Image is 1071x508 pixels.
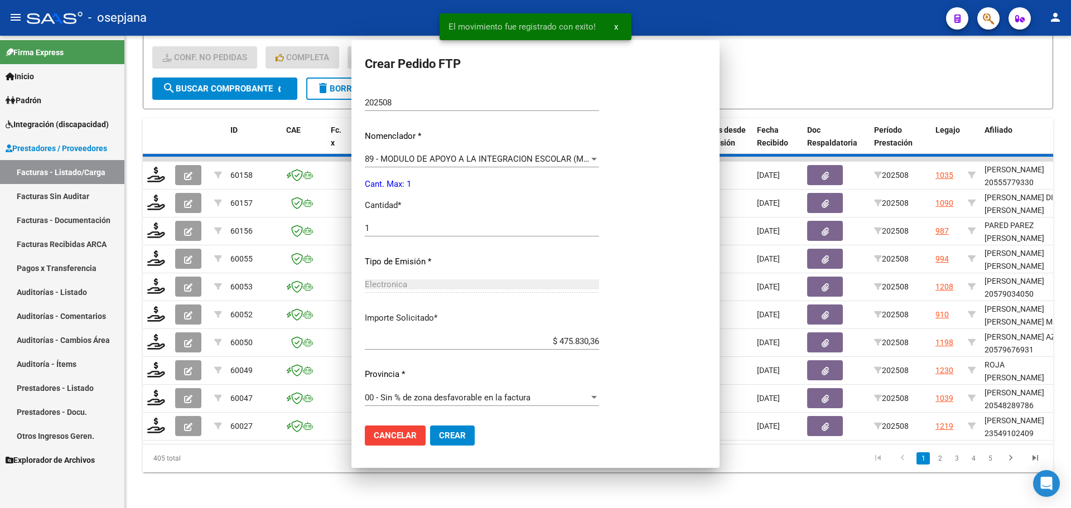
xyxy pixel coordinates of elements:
div: 1090 [935,197,953,210]
span: 202508 [874,171,909,180]
span: 202508 [874,394,909,403]
span: Días desde Emisión [707,125,746,147]
datatable-header-cell: Días desde Emisión [702,118,752,167]
div: Open Intercom Messenger [1033,470,1060,497]
span: 60047 [230,394,253,403]
mat-icon: search [162,81,176,95]
mat-icon: person [1049,11,1062,24]
span: 202508 [874,254,909,263]
div: [PERSON_NAME] DI [PERSON_NAME] 20138075088 [985,191,1065,229]
span: Conf. no pedidas [162,52,247,62]
span: [DATE] [757,394,780,403]
p: Provincia * [365,368,599,381]
div: 1198 [935,336,953,349]
span: Buscar Comprobante [162,84,273,94]
span: 60157 [230,199,253,207]
span: [DATE] [757,338,780,347]
span: 60156 [230,226,253,235]
span: Doc Respaldatoria [807,125,857,147]
div: [PERSON_NAME] AZUL 20579676931 [985,331,1065,356]
span: Integración (discapacidad) [6,118,109,130]
datatable-header-cell: Legajo [931,118,963,167]
span: [DATE] [757,422,780,430]
span: Cancelar [374,430,417,441]
div: 1208 [935,280,953,293]
span: 89 - MODULO DE APOYO A LA INTEGRACION ESCOLAR (MENSUAL) [365,154,618,164]
datatable-header-cell: ID [226,118,282,167]
div: 910 [935,308,949,321]
span: Electronica [365,279,407,289]
mat-icon: delete [316,81,330,95]
span: Explorador de Archivos [6,454,95,466]
p: Cant. Max: 1 [365,178,599,191]
span: Período Prestación [874,125,913,147]
span: 202508 [874,226,909,235]
span: [DATE] [757,171,780,180]
datatable-header-cell: CAE [282,118,326,167]
span: [DATE] [757,226,780,235]
div: 405 total [143,444,323,472]
span: 202508 [874,282,909,291]
datatable-header-cell: Período Prestación [870,118,931,167]
span: Padrón [6,94,41,107]
span: Fecha Recibido [757,125,788,147]
span: 202508 [874,366,909,375]
div: 987 [935,225,949,238]
div: ROJA [PERSON_NAME] [PERSON_NAME] 23567119564 [985,359,1065,409]
span: Inicio [6,70,34,83]
span: Prestadores / Proveedores [6,142,107,154]
span: El movimiento fue registrado con exito! [448,21,596,32]
button: Cancelar [365,425,426,446]
h2: Crear Pedido FTP [365,54,706,75]
span: [DATE] [757,310,780,319]
span: - osepjana [88,6,147,30]
datatable-header-cell: Afiliado [980,118,1069,167]
div: [PERSON_NAME] 23549102409 [985,414,1065,440]
button: Crear [430,425,475,446]
div: 1035 [935,169,953,182]
div: [PERSON_NAME] [PERSON_NAME] MIA 27537587364 [985,303,1065,341]
span: 00 - Sin % de zona desfavorable en la factura [365,393,530,403]
div: PARED PAREZ [PERSON_NAME] 20583497677 [985,219,1065,257]
span: 60027 [230,422,253,430]
span: 60158 [230,171,253,180]
span: 202508 [874,338,909,347]
datatable-header-cell: Fc. x [326,118,349,167]
div: [PERSON_NAME] [PERSON_NAME] 20546325467 [985,247,1065,285]
span: 60050 [230,338,253,347]
span: [DATE] [757,366,780,375]
span: Borrar Filtros [316,84,397,94]
div: 1230 [935,364,953,377]
span: Completa [276,52,329,62]
div: 994 [935,253,949,265]
span: x [614,22,618,32]
div: 1039 [935,392,953,405]
span: 202508 [874,310,909,319]
span: Firma Express [6,46,64,59]
span: Fc. x [331,125,341,147]
datatable-header-cell: Doc Respaldatoria [803,118,870,167]
span: 60053 [230,282,253,291]
span: Afiliado [985,125,1012,134]
datatable-header-cell: Fecha Recibido [752,118,803,167]
span: CAE [286,125,301,134]
span: 60049 [230,366,253,375]
span: 60055 [230,254,253,263]
p: Importe Solicitado [365,312,599,325]
span: Legajo [935,125,960,134]
p: Nomenclador * [365,130,599,143]
span: 202508 [874,199,909,207]
div: [PERSON_NAME] 20579034050 [985,275,1065,301]
mat-icon: menu [9,11,22,24]
div: 1219 [935,420,953,433]
span: [DATE] [757,199,780,207]
span: [DATE] [757,254,780,263]
div: [PERSON_NAME] 20548289786 [985,386,1065,412]
span: 60052 [230,310,253,319]
span: 202508 [874,422,909,430]
p: Tipo de Emisión * [365,255,599,268]
div: [PERSON_NAME] 20555779330 [985,163,1065,189]
span: ID [230,125,238,134]
span: Crear [439,430,466,441]
p: Cantidad [365,199,599,212]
